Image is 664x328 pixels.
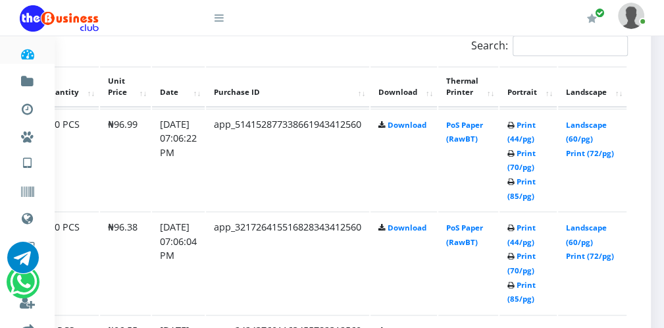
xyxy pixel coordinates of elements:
[499,67,557,107] th: Portrait: activate to sort column ascending
[36,67,99,107] th: Quantity: activate to sort column ascending
[20,36,35,67] a: Dashboard
[507,280,536,304] a: Print (85/pg)
[50,145,160,167] a: Nigerian VTU
[20,200,35,233] a: Data
[100,211,151,314] td: ₦96.38
[507,223,536,247] a: Print (44/pg)
[20,119,35,150] a: Miscellaneous Payments
[558,67,626,107] th: Landscape: activate to sort column ascending
[152,109,205,211] td: [DATE] 07:06:22 PM
[20,174,35,205] a: Vouchers
[152,67,205,107] th: Date: activate to sort column ascending
[20,145,35,178] a: VTU
[507,148,536,173] a: Print (70/pg)
[20,5,99,32] img: Logo
[36,211,99,314] td: 100 PCS
[507,177,536,201] a: Print (85/pg)
[507,251,536,275] a: Print (70/pg)
[618,3,644,28] img: User
[566,251,614,261] a: Print (72/pg)
[438,67,498,107] th: Thermal Printer: activate to sort column ascending
[206,67,369,107] th: Purchase ID: activate to sort column ascending
[206,211,369,314] td: app_321726415516828343412560
[388,223,426,232] a: Download
[20,229,35,261] a: Cable TV, Electricity
[507,120,536,144] a: Print (44/pg)
[388,120,426,130] a: Download
[152,211,205,314] td: [DATE] 07:06:04 PM
[566,120,607,144] a: Landscape (60/pg)
[50,164,160,186] a: International VTU
[370,67,437,107] th: Download: activate to sort column ascending
[566,148,614,158] a: Print (72/pg)
[206,109,369,211] td: app_514152877338661943412560
[446,120,483,144] a: PoS Paper (RawBT)
[20,63,35,95] a: Fund wallet
[446,223,483,247] a: PoS Paper (RawBT)
[566,223,607,247] a: Landscape (60/pg)
[471,36,628,56] label: Search:
[10,276,37,298] a: Chat for support
[100,109,151,211] td: ₦96.99
[513,36,628,56] input: Search:
[20,91,35,123] a: Transactions
[36,109,99,211] td: 200 PCS
[20,285,35,316] a: Register a Referral
[100,67,151,107] th: Unit Price: activate to sort column ascending
[595,8,605,18] span: Renew/Upgrade Subscription
[587,13,597,24] i: Renew/Upgrade Subscription
[7,252,39,273] a: Chat for support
